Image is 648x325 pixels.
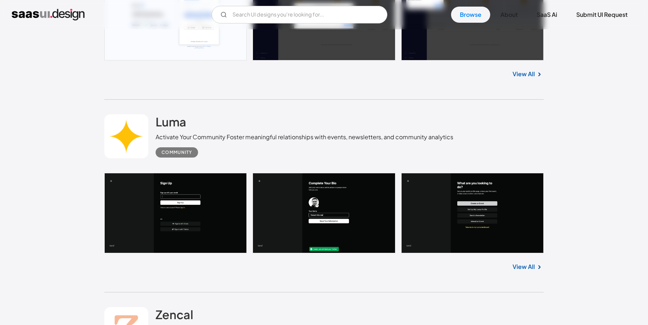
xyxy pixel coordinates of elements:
a: Luma [156,114,186,133]
input: Search UI designs you're looking for... [212,6,387,23]
a: About [492,7,526,23]
a: View All [513,70,535,78]
form: Email Form [212,6,387,23]
a: View All [513,262,535,271]
div: Activate Your Community Foster meaningful relationships with events, newsletters, and community a... [156,133,453,141]
div: Community [161,148,192,157]
a: Browse [451,7,490,23]
h2: Luma [156,114,186,129]
a: Submit UI Request [567,7,636,23]
a: home [12,9,85,21]
h2: Zencal [156,307,193,322]
a: SaaS Ai [528,7,566,23]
